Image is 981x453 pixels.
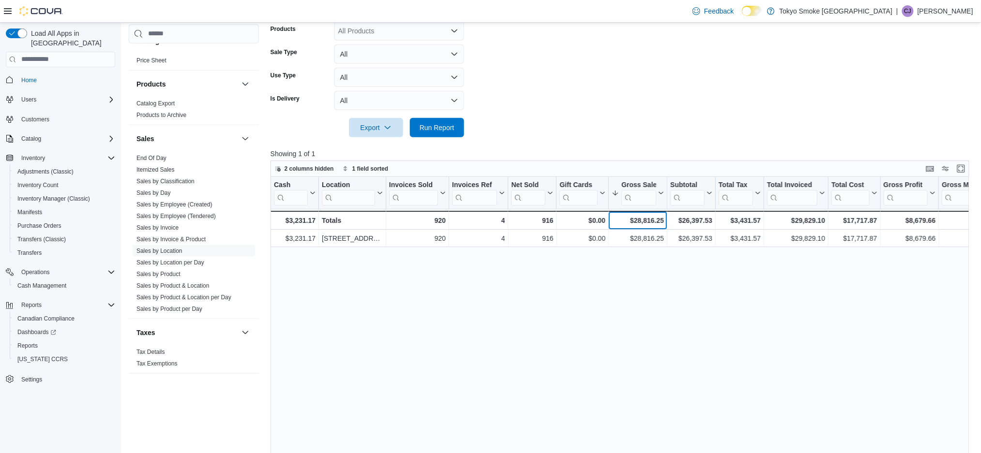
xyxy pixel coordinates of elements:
[17,152,115,164] span: Inventory
[2,372,119,386] button: Settings
[17,94,115,105] span: Users
[511,180,545,205] div: Net Sold
[19,6,63,16] img: Cova
[452,233,505,244] div: 4
[274,180,308,205] div: Cash
[10,279,119,292] button: Cash Management
[14,340,115,351] span: Reports
[21,376,42,383] span: Settings
[14,206,46,218] a: Manifests
[240,133,251,145] button: Sales
[14,166,77,177] a: Adjustments (Classic)
[136,57,166,64] a: Price Sheet
[612,180,664,205] button: Gross Sales
[136,247,182,255] span: Sales by Location
[10,352,119,366] button: [US_STATE] CCRS
[14,166,115,177] span: Adjustments (Classic)
[322,180,375,190] div: Location
[21,76,37,84] span: Home
[136,328,155,337] h3: Taxes
[612,215,664,226] div: $28,816.25
[17,74,41,86] a: Home
[2,265,119,279] button: Operations
[17,373,115,385] span: Settings
[17,168,74,175] span: Adjustments (Classic)
[17,374,46,385] a: Settings
[17,266,115,278] span: Operations
[10,165,119,178] button: Adjustments (Classic)
[670,180,705,205] div: Subtotal
[271,163,338,175] button: 2 columns hidden
[905,5,912,17] span: CJ
[136,134,238,144] button: Sales
[17,114,53,125] a: Customers
[17,195,90,203] span: Inventory Manager (Classic)
[136,348,165,356] span: Tax Details
[136,166,175,173] a: Itemized Sales
[17,208,42,216] span: Manifests
[10,233,119,246] button: Transfers (Classic)
[273,215,316,226] div: $3,231.17
[14,220,65,232] a: Purchase Orders
[136,189,171,197] span: Sales by Day
[136,282,210,289] a: Sales by Product & Location
[452,180,497,205] div: Invoices Ref
[831,180,869,205] div: Total Cost
[955,163,967,175] button: Enter fullscreen
[322,180,383,205] button: Location
[831,180,869,190] div: Total Cost
[17,152,49,164] button: Inventory
[14,234,115,245] span: Transfers (Classic)
[17,328,56,336] span: Dashboards
[322,215,383,226] div: Totals
[2,112,119,126] button: Customers
[14,247,115,259] span: Transfers
[136,306,202,312] a: Sales by Product per Day
[17,133,115,145] span: Catalog
[831,180,877,205] button: Total Cost
[14,179,62,191] a: Inventory Count
[136,201,212,208] a: Sales by Employee (Created)
[2,298,119,312] button: Reports
[14,313,78,324] a: Canadian Compliance
[831,233,877,244] div: $17,717.87
[136,259,204,266] a: Sales by Location per Day
[136,111,186,119] span: Products to Archive
[136,236,206,243] a: Sales by Invoice & Product
[129,152,259,319] div: Sales
[274,180,316,205] button: Cash
[14,193,115,205] span: Inventory Manager (Classic)
[767,215,825,226] div: $29,829.10
[767,180,817,205] div: Total Invoiced
[136,270,181,278] span: Sales by Product
[452,180,497,190] div: Invoices Ref
[670,215,712,226] div: $26,397.53
[452,180,505,205] button: Invoices Ref
[420,123,454,132] span: Run Report
[14,193,94,205] a: Inventory Manager (Classic)
[136,155,166,161] a: End Of Day
[670,233,712,244] div: $26,397.53
[21,116,49,123] span: Customers
[621,180,656,205] div: Gross Sales
[767,180,817,190] div: Total Invoiced
[136,224,179,232] span: Sales by Invoice
[21,301,42,309] span: Reports
[129,346,259,373] div: Taxes
[612,233,664,244] div: $28,816.25
[17,94,40,105] button: Users
[511,233,553,244] div: 916
[17,342,38,350] span: Reports
[14,326,115,338] span: Dashboards
[559,180,598,190] div: Gift Cards
[355,118,397,137] span: Export
[511,180,553,205] button: Net Sold
[2,73,119,87] button: Home
[271,25,296,33] label: Products
[334,68,464,87] button: All
[136,79,238,89] button: Products
[285,165,334,173] span: 2 columns hidden
[17,282,66,290] span: Cash Management
[559,233,605,244] div: $0.00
